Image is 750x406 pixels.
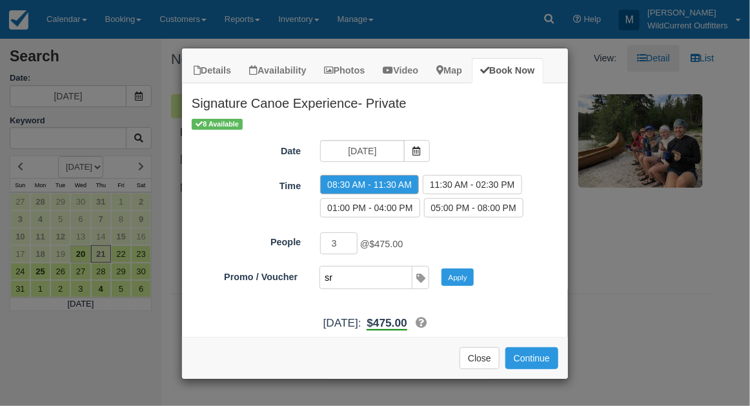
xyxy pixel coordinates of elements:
label: Date [182,140,310,158]
span: $475.00 [370,239,403,249]
div: [DATE]: [182,315,568,331]
div: Item Modal [182,83,568,331]
a: Availability [241,58,314,83]
label: People [182,231,310,249]
span: 8 Available [192,119,243,130]
button: Close [460,347,500,369]
a: Photos [316,58,374,83]
a: Book Now [472,58,543,83]
label: 08:30 AM - 11:30 AM [320,175,419,194]
label: 05:00 PM - 08:00 PM [424,198,523,218]
span: @ [360,239,403,249]
button: Apply [441,269,474,285]
label: 01:00 PM - 04:00 PM [320,198,420,218]
span: $475.00 [367,316,407,329]
label: 11:30 AM - 02:30 PM [423,175,522,194]
a: Details [185,58,239,83]
input: People [320,232,358,254]
h2: Signature Canoe Experience- Private [182,83,568,117]
a: Map [428,58,471,83]
label: Promo / Voucher [182,266,307,284]
label: Time [182,175,310,193]
a: Video [374,58,427,83]
button: Add to Booking [505,347,558,369]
